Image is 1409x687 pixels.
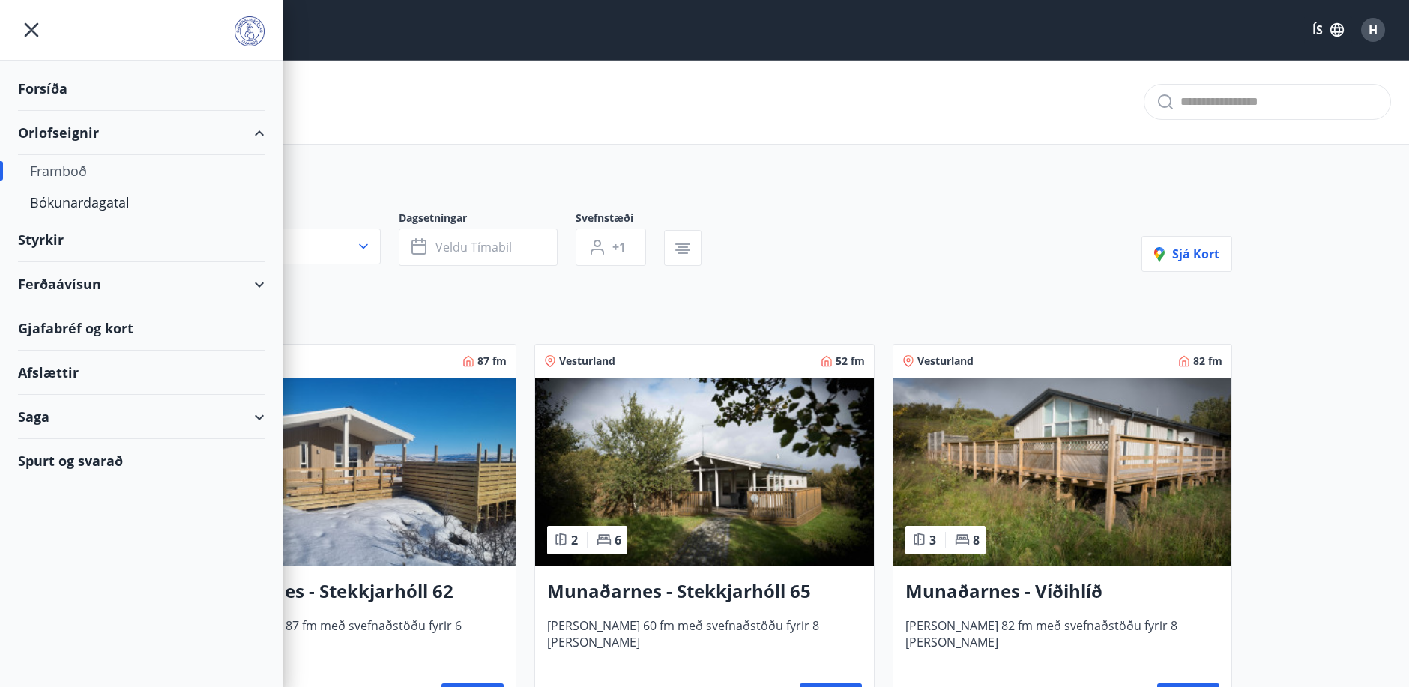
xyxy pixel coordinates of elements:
[399,229,558,266] button: Veldu tímabil
[1154,246,1219,262] span: Sjá kort
[190,578,504,605] h3: Munaðarnes - Stekkjarhóll 62
[30,155,253,187] div: Framboð
[18,67,265,111] div: Forsíða
[1193,354,1222,369] span: 82 fm
[1141,236,1232,272] button: Sjá kort
[18,395,265,439] div: Saga
[571,532,578,548] span: 2
[836,354,865,369] span: 52 fm
[576,229,646,266] button: +1
[547,578,861,605] h3: Munaðarnes - Stekkjarhóll 65
[178,378,516,566] img: Paella dish
[559,354,615,369] span: Vesturland
[615,532,621,548] span: 6
[1355,12,1391,48] button: H
[399,211,576,229] span: Dagsetningar
[18,218,265,262] div: Styrkir
[973,532,980,548] span: 8
[917,354,974,369] span: Vesturland
[1369,22,1378,38] span: H
[1304,16,1352,43] button: ÍS
[190,617,504,667] span: [PERSON_NAME] 87 fm með svefnaðstöðu fyrir 6 [PERSON_NAME]
[18,262,265,306] div: Ferðaávísun
[18,16,45,43] button: menu
[18,306,265,351] div: Gjafabréf og kort
[177,211,399,229] span: Svæði
[547,617,861,667] span: [PERSON_NAME] 60 fm með svefnaðstöðu fyrir 8 [PERSON_NAME]
[235,16,265,46] img: union_logo
[905,617,1219,667] span: [PERSON_NAME] 82 fm með svefnaðstöðu fyrir 8 [PERSON_NAME]
[477,354,507,369] span: 87 fm
[30,187,253,218] div: Bókunardagatal
[18,111,265,155] div: Orlofseignir
[435,239,512,255] span: Veldu tímabil
[929,532,936,548] span: 3
[893,378,1231,566] img: Paella dish
[18,351,265,395] div: Afslættir
[535,378,873,566] img: Paella dish
[905,578,1219,605] h3: Munaðarnes - Víðihlíð
[612,239,626,255] span: +1
[576,211,664,229] span: Svefnstæði
[18,439,265,482] div: Spurt og svarað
